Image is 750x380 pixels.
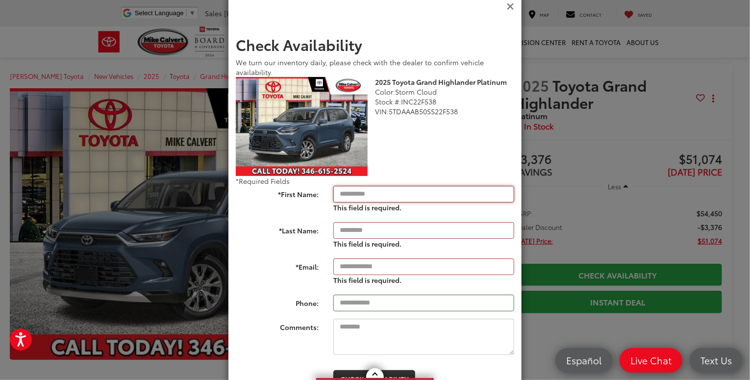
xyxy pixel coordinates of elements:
img: 2025 Toyota Grand Highlander Platinum [236,77,368,176]
h2: Check Availability [236,36,514,52]
span: *Required Fields [236,176,290,186]
span: INC22F538 [401,97,436,106]
label: *First Name: [228,186,326,199]
div: We turn our inventory daily, please check with the dealer to confirm vehicle availability. [236,57,514,77]
span: Storm Cloud [395,87,437,97]
span: Text Us [696,354,737,366]
a: Text Us [690,348,743,373]
span: VIN: [375,106,389,116]
span: 5TDAAAB50SS22F538 [389,106,458,116]
label: Comments: [228,319,326,332]
label: This field is required. [333,239,401,249]
label: This field is required. [333,275,401,285]
span: Color: [375,87,395,97]
label: *Last Name: [228,222,326,235]
span: Español [561,354,606,366]
b: 2025 Toyota Grand Highlander Platinum [375,77,507,87]
button: Close [506,0,514,12]
span: Stock #: [375,97,401,106]
label: Phone: [228,295,326,308]
label: *Email: [228,258,326,272]
label: This field is required. [333,203,401,212]
a: Live Chat [620,348,682,373]
a: Español [555,348,612,373]
span: Live Chat [625,354,676,366]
